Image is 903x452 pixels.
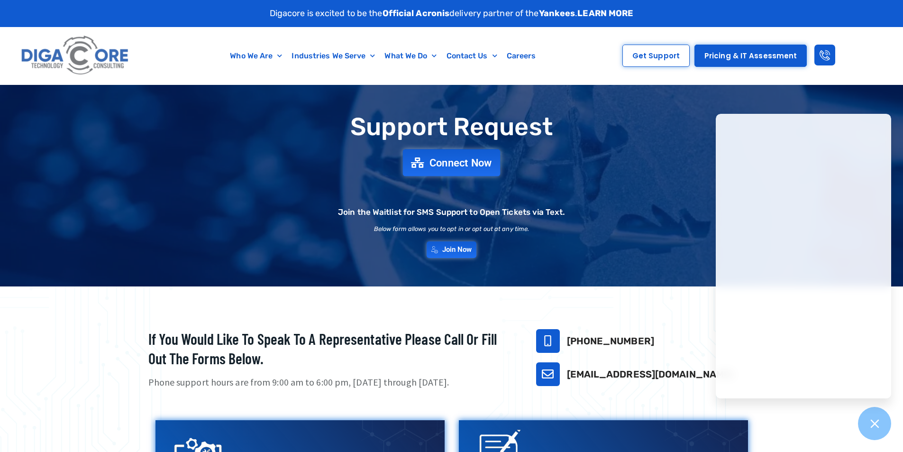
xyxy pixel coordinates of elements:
p: Digacore is excited to be the delivery partner of the . [270,7,634,20]
a: Industries We Serve [287,45,380,67]
a: Who We Are [225,45,287,67]
span: Pricing & IT Assessment [704,52,797,59]
h2: Below form allows you to opt in or opt out at any time. [374,226,529,232]
span: Join Now [442,246,472,253]
p: Phone support hours are from 9:00 am to 6:00 pm, [DATE] through [DATE]. [148,376,512,389]
a: support@digacore.com [536,362,560,386]
a: Connect Now [403,149,501,176]
a: Join Now [427,241,477,258]
a: Pricing & IT Assessment [694,45,807,67]
a: [PHONE_NUMBER] [567,335,654,347]
h2: Join the Waitlist for SMS Support to Open Tickets via Text. [338,208,565,216]
span: Connect Now [429,157,492,168]
a: LEARN MORE [577,8,633,18]
nav: Menu [178,45,589,67]
a: Careers [502,45,541,67]
a: [EMAIL_ADDRESS][DOMAIN_NAME] [567,369,734,380]
a: What We Do [380,45,441,67]
span: Get Support [632,52,680,59]
a: 732-646-5725 [536,329,560,353]
strong: Official Acronis [383,8,450,18]
a: Get Support [622,45,690,67]
iframe: Chatgenie Messenger [716,114,891,398]
img: Digacore logo 1 [18,32,132,80]
strong: Yankees [539,8,575,18]
a: Contact Us [442,45,502,67]
h2: If you would like to speak to a representative please call or fill out the forms below. [148,329,512,369]
h1: Support Request [125,113,779,140]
